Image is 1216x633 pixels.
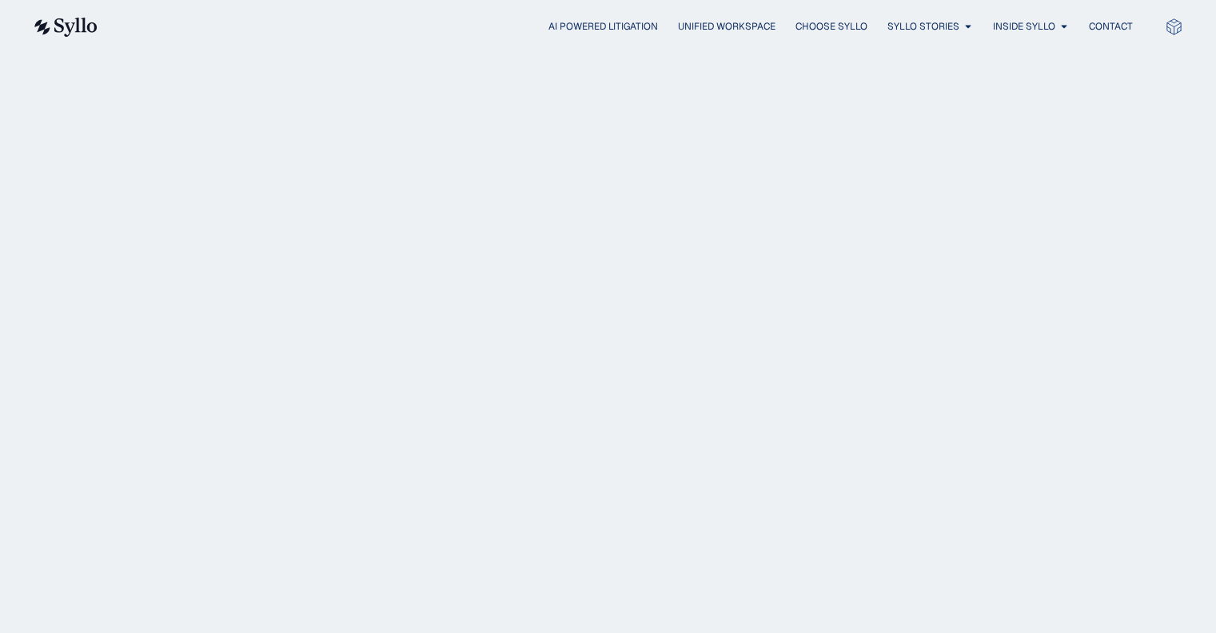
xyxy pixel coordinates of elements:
[130,19,1133,34] div: Menu Toggle
[795,19,867,34] a: Choose Syllo
[548,19,658,34] a: AI Powered Litigation
[32,18,98,37] img: syllo
[130,19,1133,34] nav: Menu
[1089,19,1133,34] a: Contact
[678,19,775,34] a: Unified Workspace
[993,19,1055,34] a: Inside Syllo
[887,19,959,34] a: Syllo Stories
